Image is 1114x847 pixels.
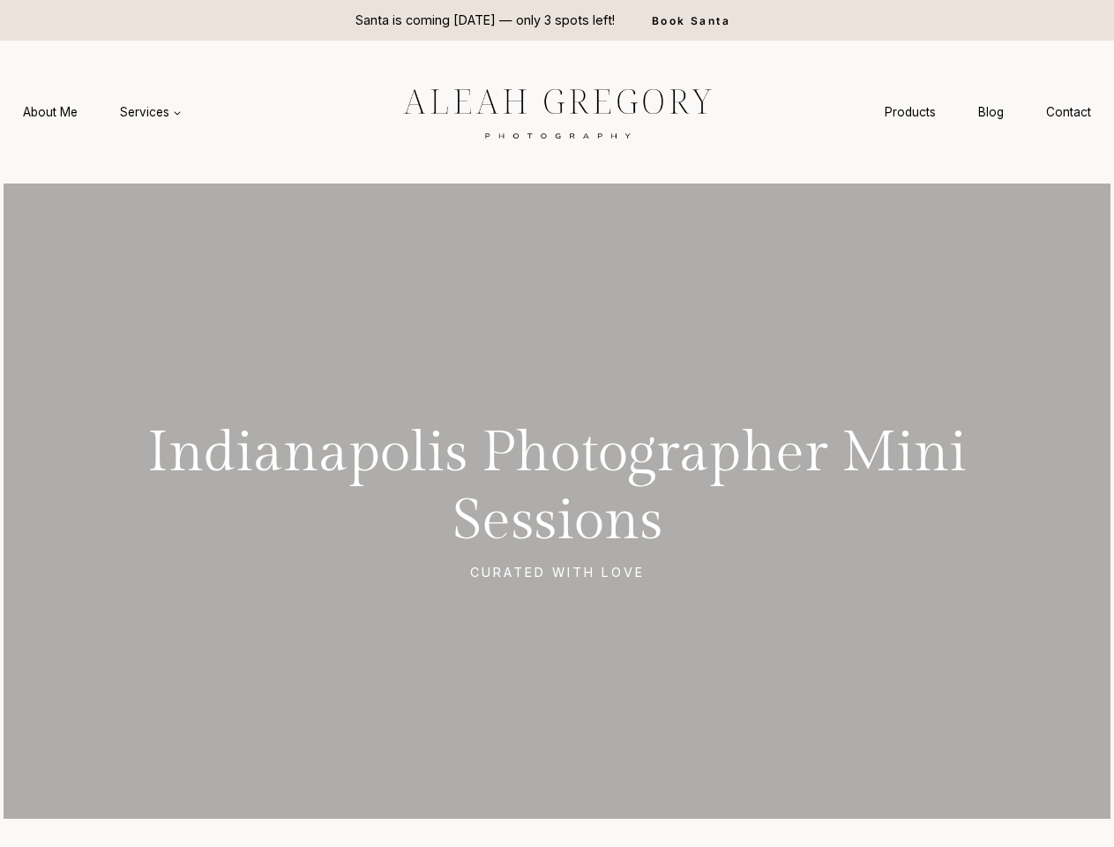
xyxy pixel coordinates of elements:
a: Contact [1025,96,1112,129]
nav: Primary [2,96,203,129]
p: CURATED WITH LOVE [74,563,1040,582]
img: aleah gregory logo [359,75,756,149]
p: Santa is coming [DATE] — only 3 spots left! [355,11,615,30]
nav: Secondary [864,96,1112,129]
a: Products [864,96,957,129]
a: Blog [957,96,1025,129]
button: Child menu of Services [99,96,203,129]
a: Indianapolis Photographer Mini Sessions [147,420,967,554]
a: About Me [2,96,99,129]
